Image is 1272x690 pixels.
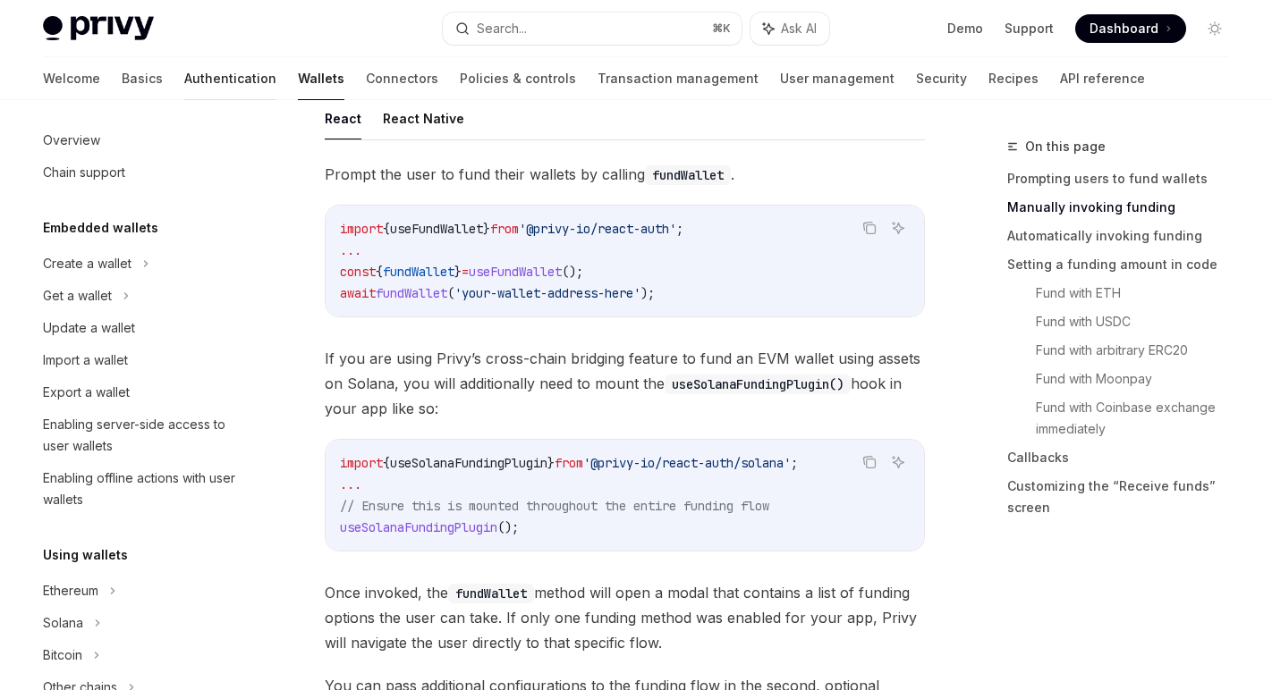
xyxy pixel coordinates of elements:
div: Ethereum [43,580,98,602]
span: 'your-wallet-address-here' [454,285,640,301]
a: Wallets [298,57,344,100]
span: import [340,455,383,471]
h5: Using wallets [43,544,128,566]
span: Ask AI [781,20,817,38]
a: Fund with arbitrary ERC20 [1036,336,1243,365]
button: React [325,97,361,139]
a: Connectors [366,57,438,100]
a: Policies & controls [460,57,576,100]
span: = [462,264,469,280]
a: Automatically invoking funding [1007,222,1243,250]
a: Authentication [184,57,276,100]
a: Enabling server-side access to user wallets [29,408,258,462]
span: ); [640,285,655,301]
img: light logo [43,16,154,41]
span: ⌘ K [712,21,731,36]
a: Customizing the “Receive funds” screen [1007,472,1243,522]
a: Enabling offline actions with user wallets [29,462,258,516]
span: ; [791,455,798,471]
span: { [383,221,390,237]
code: fundWallet [645,165,731,185]
a: User management [780,57,895,100]
a: Recipes [988,57,1039,100]
span: '@privy-io/react-auth/solana' [583,455,791,471]
button: Ask AI [886,450,910,474]
a: Transaction management [598,57,759,100]
a: Dashboard [1075,14,1186,43]
div: Create a wallet [43,253,131,274]
span: useSolanaFundingPlugin [340,519,497,535]
span: ... [340,242,361,258]
a: Demo [947,20,983,38]
span: from [490,221,519,237]
span: (); [497,519,519,535]
button: Copy the contents from the code block [858,216,881,240]
span: // Ensure this is mounted throughout the entire funding flow [340,498,769,514]
a: Prompting users to fund wallets [1007,164,1243,193]
a: Basics [122,57,163,100]
a: API reference [1060,57,1145,100]
h5: Embedded wallets [43,217,158,239]
span: ... [340,476,361,492]
span: useSolanaFundingPlugin [390,455,547,471]
a: Security [916,57,967,100]
a: Setting a funding amount in code [1007,250,1243,279]
a: Fund with Moonpay [1036,365,1243,393]
div: Bitcoin [43,644,82,666]
span: } [547,455,555,471]
a: Import a wallet [29,344,258,376]
span: ( [447,285,454,301]
a: Fund with ETH [1036,279,1243,307]
span: (); [562,264,583,280]
span: Dashboard [1090,20,1158,38]
div: Enabling offline actions with user wallets [43,467,247,510]
div: Solana [43,612,83,634]
div: Overview [43,130,100,151]
div: Enabling server-side access to user wallets [43,414,247,457]
span: await [340,285,376,301]
span: } [483,221,490,237]
span: Once invoked, the method will open a modal that contains a list of funding options the user can t... [325,580,925,655]
button: Toggle dark mode [1200,14,1229,43]
code: fundWallet [448,584,534,603]
div: Chain support [43,162,125,183]
span: Prompt the user to fund their wallets by calling . [325,162,925,187]
a: Chain support [29,156,258,189]
a: Export a wallet [29,376,258,408]
button: Ask AI [750,13,829,45]
button: Search...⌘K [443,13,741,45]
span: fundWallet [383,264,454,280]
div: Get a wallet [43,285,112,307]
span: fundWallet [376,285,447,301]
div: Export a wallet [43,382,130,403]
button: Copy the contents from the code block [858,450,881,474]
div: Search... [477,18,527,39]
a: Support [1005,20,1054,38]
span: } [454,264,462,280]
span: from [555,455,583,471]
a: Manually invoking funding [1007,193,1243,222]
span: useFundWallet [390,221,483,237]
a: Fund with USDC [1036,307,1243,336]
span: const [340,264,376,280]
button: Ask AI [886,216,910,240]
span: { [383,455,390,471]
a: Update a wallet [29,312,258,344]
span: If you are using Privy’s cross-chain bridging feature to fund an EVM wallet using assets on Solan... [325,346,925,421]
div: Update a wallet [43,317,135,339]
span: { [376,264,383,280]
button: React Native [383,97,464,139]
span: import [340,221,383,237]
a: Callbacks [1007,443,1243,472]
span: On this page [1025,136,1106,157]
div: Import a wallet [43,349,128,371]
a: Welcome [43,57,100,100]
span: ; [676,221,683,237]
a: Fund with Coinbase exchange immediately [1036,393,1243,443]
code: useSolanaFundingPlugin() [665,374,851,394]
span: useFundWallet [469,264,562,280]
a: Overview [29,124,258,156]
span: '@privy-io/react-auth' [519,221,676,237]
